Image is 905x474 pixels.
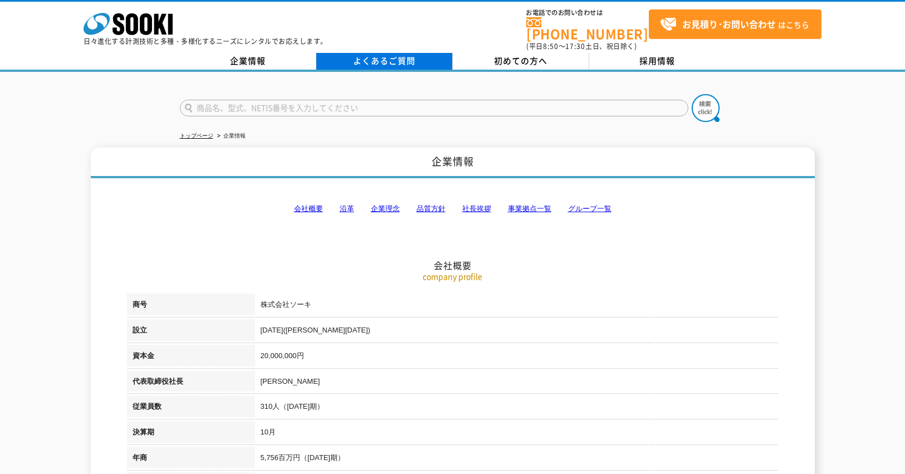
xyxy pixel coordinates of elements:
a: 企業理念 [371,204,400,213]
td: 10月 [255,421,779,447]
img: btn_search.png [692,94,720,122]
h2: 会社概要 [127,148,779,271]
td: 5,756百万円（[DATE]期） [255,447,779,472]
td: 310人（[DATE]期） [255,395,779,421]
th: 商号 [127,294,255,319]
a: 沿革 [340,204,354,213]
a: トップページ [180,133,213,139]
li: 企業情報 [215,130,246,142]
span: お電話でのお問い合わせは [526,9,649,16]
a: 会社概要 [294,204,323,213]
a: [PHONE_NUMBER] [526,17,649,40]
th: 資本金 [127,345,255,370]
a: 事業拠点一覧 [508,204,551,213]
a: お見積り･お問い合わせはこちら [649,9,821,39]
td: [PERSON_NAME] [255,370,779,396]
p: 日々進化する計測技術と多種・多様化するニーズにレンタルでお応えします。 [84,38,327,45]
span: (平日 ～ 土日、祝日除く) [526,41,637,51]
span: はこちら [660,16,809,33]
a: 採用情報 [589,53,726,70]
th: 設立 [127,319,255,345]
span: 8:50 [543,41,559,51]
th: 代表取締役社長 [127,370,255,396]
a: 企業情報 [180,53,316,70]
p: company profile [127,271,779,282]
td: 20,000,000円 [255,345,779,370]
a: よくあるご質問 [316,53,453,70]
td: [DATE]([PERSON_NAME][DATE]) [255,319,779,345]
span: 初めての方へ [494,55,547,67]
span: 17:30 [565,41,585,51]
input: 商品名、型式、NETIS番号を入力してください [180,100,688,116]
a: 社長挨拶 [462,204,491,213]
a: 初めての方へ [453,53,589,70]
strong: お見積り･お問い合わせ [682,17,776,31]
a: 品質方針 [417,204,446,213]
th: 従業員数 [127,395,255,421]
th: 決算期 [127,421,255,447]
th: 年商 [127,447,255,472]
td: 株式会社ソーキ [255,294,779,319]
h1: 企業情報 [91,148,815,178]
a: グループ一覧 [568,204,612,213]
